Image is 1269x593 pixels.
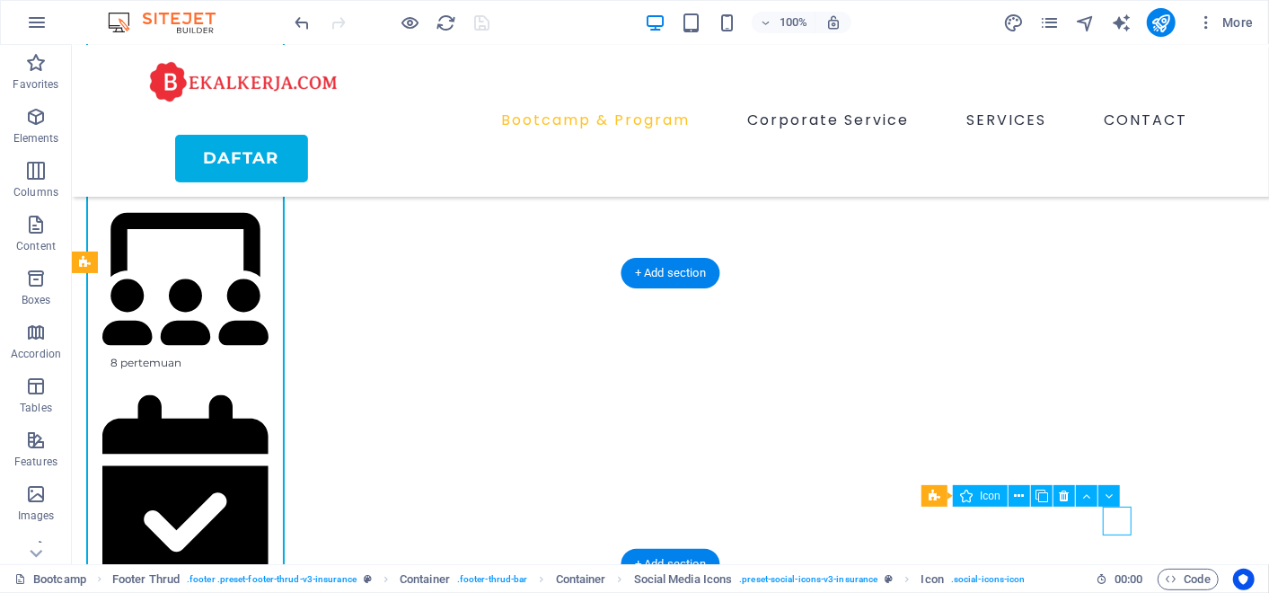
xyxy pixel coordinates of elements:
[293,13,313,33] i: Undo: Change link (Ctrl+Z)
[112,569,180,590] span: Click to select. Double-click to edit
[1233,569,1255,590] button: Usercentrics
[457,569,528,590] span: . footer-thrud-bar
[18,509,55,523] p: Images
[20,401,52,415] p: Tables
[1096,569,1143,590] h6: Session time
[292,12,313,33] button: undo
[1003,12,1025,33] button: design
[1111,12,1132,33] button: text_generator
[1197,13,1254,31] span: More
[11,347,61,361] p: Accordion
[13,131,59,146] p: Elements
[885,574,893,584] i: This element is a customizable preset
[634,569,733,590] span: Click to select. Double-click to edit
[400,12,421,33] button: Click here to leave preview mode and continue editing
[400,569,450,590] span: Click to select. Double-click to edit
[1039,13,1060,33] i: Pages (Ctrl+Alt+S)
[1075,12,1097,33] button: navigator
[112,569,1026,590] nav: breadcrumb
[1190,8,1261,37] button: More
[436,13,457,33] i: Reload page
[621,549,720,580] div: + Add section
[436,12,457,33] button: reload
[187,569,357,590] span: . footer .preset-footer-thrud-v3-insurance
[22,293,51,307] p: Boxes
[951,569,1026,590] span: . social-icons-icon
[103,12,238,33] img: Editor Logo
[1166,569,1211,590] span: Code
[1003,13,1024,33] i: Design (Ctrl+Alt+Y)
[921,569,944,590] span: Click to select. Double-click to edit
[14,455,57,469] p: Features
[621,258,720,288] div: + Add section
[1147,8,1176,37] button: publish
[1158,569,1219,590] button: Code
[779,12,807,33] h6: 100%
[1039,12,1061,33] button: pages
[1111,13,1132,33] i: AI Writer
[556,569,606,590] span: Click to select. Double-click to edit
[1127,572,1130,586] span: :
[1075,13,1096,33] i: Navigator
[14,569,86,590] a: Click to cancel selection. Double-click to open Pages
[739,569,877,590] span: . preset-social-icons-v3-insurance
[752,12,815,33] button: 100%
[825,14,842,31] i: On resize automatically adjust zoom level to fit chosen device.
[13,77,58,92] p: Favorites
[364,574,372,584] i: This element is a customizable preset
[13,185,58,199] p: Columns
[16,239,56,253] p: Content
[1150,13,1171,33] i: Publish
[1115,569,1142,590] span: 00 00
[980,491,1000,501] span: Icon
